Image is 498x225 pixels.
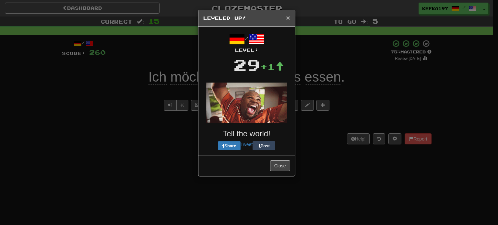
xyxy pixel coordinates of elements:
[286,14,290,21] span: ×
[206,83,287,123] img: anon-dude-dancing-749b357b783eda7f85c51e4a2e1ee5269fc79fcf7d6b6aa88849e9eb2203d151.gif
[203,47,290,53] div: Level:
[241,142,253,147] a: Tweet
[270,160,290,171] button: Close
[203,129,290,138] h3: Tell the world!
[203,15,290,21] h5: Leveled Up!
[260,60,284,73] div: +1
[253,141,275,150] button: Post
[233,53,260,76] div: 29
[218,141,241,150] button: Share
[286,14,290,21] button: Close
[203,31,290,53] div: /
